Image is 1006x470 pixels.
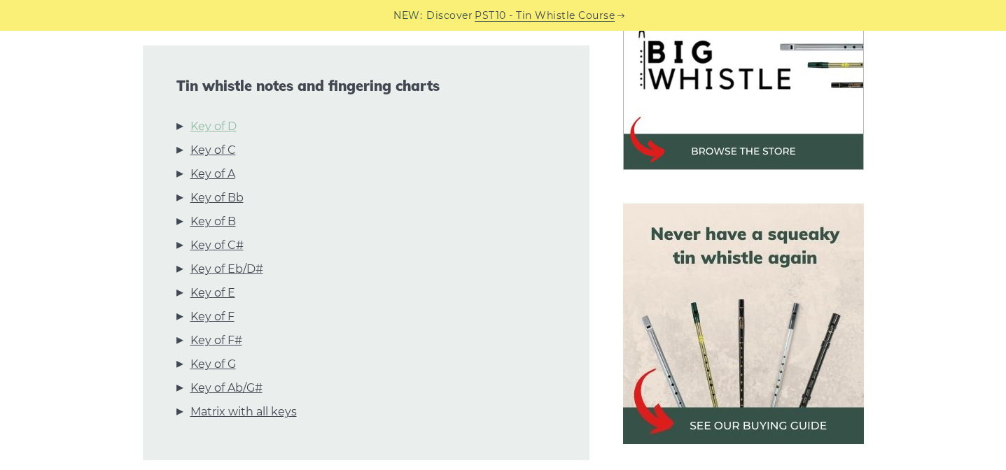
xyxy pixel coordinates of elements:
a: Matrix with all keys [190,403,297,421]
a: Key of C [190,141,236,159]
span: Tin whistle notes and fingering charts [176,78,556,94]
a: PST10 - Tin Whistle Course [475,8,615,24]
a: Key of F# [190,332,242,350]
a: Key of B [190,213,236,231]
img: tin whistle buying guide [623,204,864,444]
a: Key of E [190,284,235,302]
a: Key of G [190,355,236,373]
a: Key of F [190,308,235,326]
a: Key of Bb [190,189,244,207]
a: Key of D [190,117,237,136]
a: Key of A [190,165,235,183]
span: Discover [426,8,473,24]
a: Key of C# [190,236,244,255]
a: Key of Ab/G# [190,379,263,397]
a: Key of Eb/D# [190,260,263,278]
span: NEW: [393,8,422,24]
